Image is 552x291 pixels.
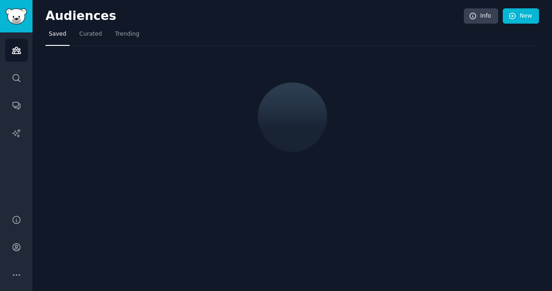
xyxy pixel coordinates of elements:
[79,30,102,38] span: Curated
[45,27,70,46] a: Saved
[49,30,66,38] span: Saved
[464,8,498,24] a: Info
[112,27,143,46] a: Trending
[45,9,464,24] h2: Audiences
[115,30,139,38] span: Trending
[76,27,105,46] a: Curated
[6,8,27,25] img: GummySearch logo
[503,8,539,24] a: New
